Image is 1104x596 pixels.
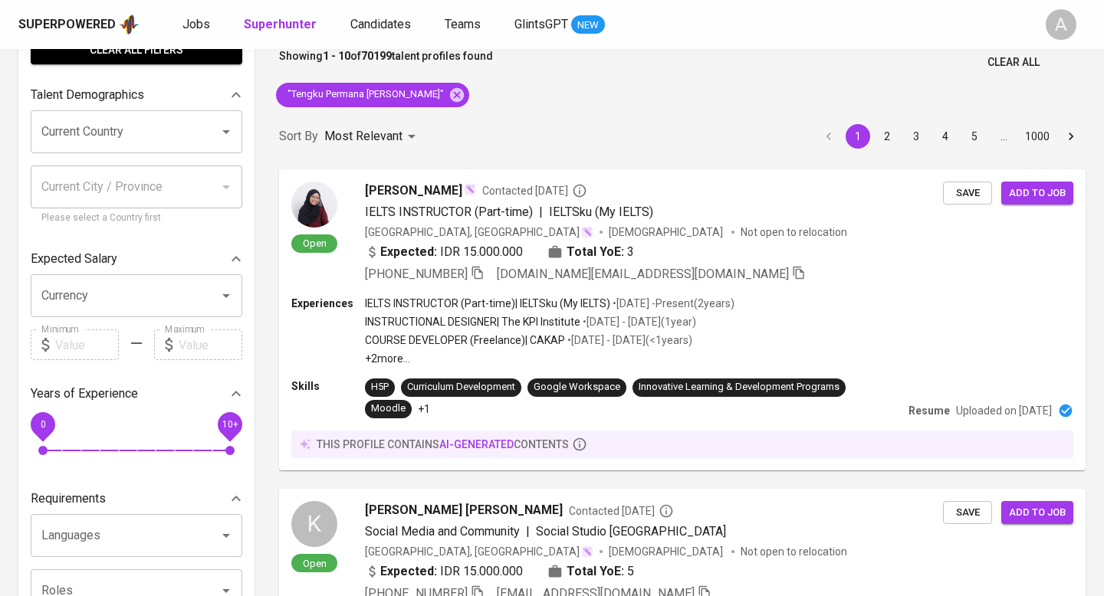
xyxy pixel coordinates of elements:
img: magic_wand.svg [581,545,593,558]
span: [PERSON_NAME] [365,182,462,200]
a: Candidates [350,15,414,34]
a: Jobs [182,15,213,34]
span: Contacted [DATE] [569,503,674,519]
div: Moodle [371,401,406,416]
span: IELTSku (My IELTS) [549,205,653,219]
span: [DEMOGRAPHIC_DATA] [609,544,725,559]
div: [GEOGRAPHIC_DATA], [GEOGRAPHIC_DATA] [365,544,593,559]
p: Requirements [31,490,106,508]
div: [GEOGRAPHIC_DATA], [GEOGRAPHIC_DATA] [365,224,593,240]
p: Experiences [291,296,365,311]
p: Not open to relocation [741,224,847,240]
button: Go to page 4 [933,124,958,149]
p: • [DATE] - [DATE] ( <1 years ) [565,332,692,348]
span: Open [297,557,333,570]
span: AI-generated [439,438,514,450]
b: Superhunter [244,17,317,31]
img: 0d3d1d0dcf031d57e3fc71bb90293639.jpg [291,182,337,228]
b: 70199 [361,50,392,62]
svg: By Batam recruiter [572,183,587,198]
p: Most Relevant [324,127,402,146]
span: Contacted [DATE] [482,183,587,198]
div: H5P [371,380,389,395]
span: Clear All [987,53,1040,72]
span: GlintsGPT [514,17,568,31]
span: IELTS INSTRUCTOR (Part-time) [365,205,533,219]
div: Most Relevant [324,123,421,151]
div: Requirements [31,483,242,514]
div: Superpowered [18,16,116,34]
p: Showing of talent profiles found [279,48,493,77]
span: [DEMOGRAPHIC_DATA] [609,224,725,240]
span: 0 [40,419,45,430]
span: Candidates [350,17,411,31]
p: Expected Salary [31,250,117,268]
div: "Tengku Permana [PERSON_NAME]" [276,83,469,107]
button: Open [215,285,237,306]
img: magic_wand.svg [464,183,476,195]
span: Add to job [1009,504,1066,522]
button: Save [943,501,992,525]
a: Superhunter [244,15,320,34]
button: Open [215,121,237,142]
div: IDR 15.000.000 [365,562,523,581]
span: 10+ [222,419,238,430]
span: | [526,522,530,541]
p: INSTRUCTIONAL DESIGNER | The KPI Institute [365,314,580,329]
span: Open [297,237,333,250]
span: Clear All filters [43,41,230,60]
p: Not open to relocation [741,544,847,559]
div: … [991,129,1016,144]
p: +1 [418,401,430,417]
div: Years of Experience [31,378,242,409]
button: page 1 [846,124,870,149]
p: +2 more ... [365,351,734,366]
span: [PHONE_NUMBER] [365,267,468,281]
a: Open[PERSON_NAME]Contacted [DATE]IELTS INSTRUCTOR (Part-time)|IELTSku (My IELTS)[GEOGRAPHIC_DATA]... [279,169,1086,470]
button: Open [215,525,237,546]
nav: pagination navigation [814,124,1086,149]
p: • [DATE] - [DATE] ( 1 year ) [580,314,696,329]
span: NEW [571,18,605,33]
b: Total YoE: [567,562,624,581]
a: GlintsGPT NEW [514,15,605,34]
p: Please select a Country first [41,211,232,226]
span: | [539,203,543,221]
svg: By Batam recruiter [659,503,674,519]
div: IDR 15.000.000 [365,243,523,261]
b: Expected: [380,243,437,261]
button: Clear All filters [31,36,242,64]
span: Teams [445,17,481,31]
div: Talent Demographics [31,80,242,110]
span: 5 [627,562,634,581]
b: 1 - 10 [323,50,350,62]
div: Google Workspace [534,380,620,395]
span: Save [951,504,984,522]
button: Add to job [1001,182,1073,205]
button: Add to job [1001,501,1073,525]
span: Save [951,185,984,202]
p: Years of Experience [31,385,138,403]
div: A [1046,9,1076,40]
span: Jobs [182,17,210,31]
p: • [DATE] - Present ( 2 years ) [610,296,734,311]
p: this profile contains contents [317,437,569,452]
span: 3 [627,243,634,261]
span: [DOMAIN_NAME][EMAIL_ADDRESS][DOMAIN_NAME] [497,267,789,281]
img: magic_wand.svg [581,226,593,238]
div: K [291,501,337,547]
button: Save [943,182,992,205]
span: "Tengku Permana [PERSON_NAME]" [276,87,453,102]
p: Resume [909,403,950,418]
p: IELTS INSTRUCTOR (Part-time) | IELTSku (My IELTS) [365,296,610,311]
input: Value [179,329,242,360]
button: Go to page 2 [875,124,899,149]
div: Innovative Learning & Development Programs [639,380,839,395]
p: Talent Demographics [31,86,144,104]
div: Expected Salary [31,244,242,274]
img: app logo [119,13,140,36]
p: Uploaded on [DATE] [956,403,1052,418]
b: Total YoE: [567,243,624,261]
span: Add to job [1009,185,1066,202]
p: Skills [291,378,365,394]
